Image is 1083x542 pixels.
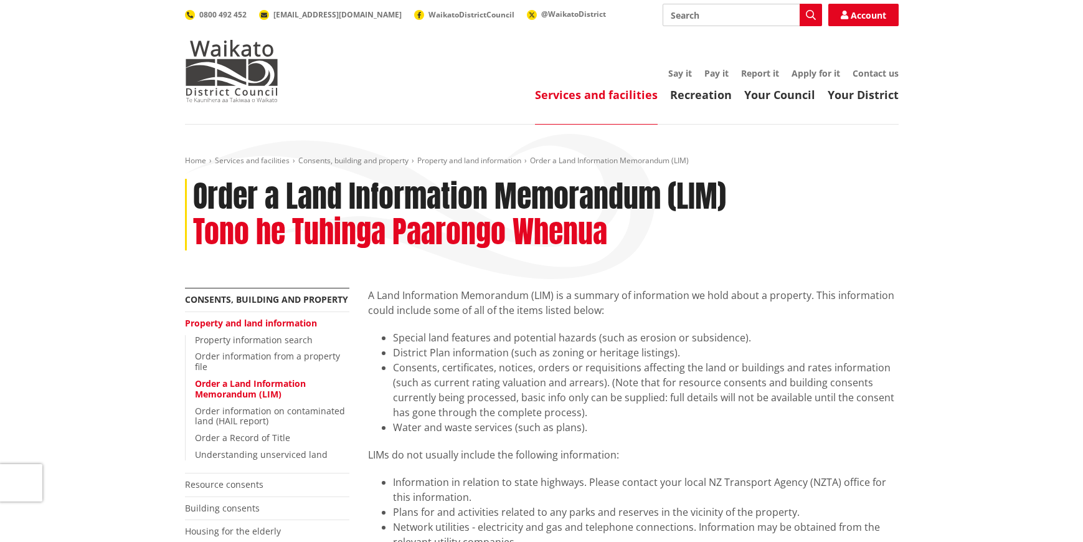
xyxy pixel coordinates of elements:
[530,155,689,166] span: Order a Land Information Memorandum (LIM)
[744,87,815,102] a: Your Council
[185,478,263,490] a: Resource consents
[704,67,729,79] a: Pay it
[195,334,313,346] a: Property information search
[193,179,726,215] h1: Order a Land Information Memorandum (LIM)
[368,447,899,462] p: LIMs do not usually include the following information:
[663,4,822,26] input: Search input
[185,155,206,166] a: Home
[185,317,317,329] a: Property and land information
[417,155,521,166] a: Property and land information
[535,87,658,102] a: Services and facilities
[195,378,306,400] a: Order a Land Information Memorandum (LIM)
[393,330,899,345] li: Special land features and potential hazards (such as erosion or subsidence).
[193,214,607,250] h2: Tono he Tuhinga Paarongo Whenua
[195,405,345,427] a: Order information on contaminated land (HAIL report)
[368,288,899,318] p: A Land Information Memorandum (LIM) is a summary of information we hold about a property. This in...
[668,67,692,79] a: Say it
[273,9,402,20] span: [EMAIL_ADDRESS][DOMAIN_NAME]
[828,4,899,26] a: Account
[393,345,899,360] li: District Plan information (such as zoning or heritage listings).
[428,9,514,20] span: WaikatoDistrictCouncil
[185,502,260,514] a: Building consents
[259,9,402,20] a: [EMAIL_ADDRESS][DOMAIN_NAME]
[195,449,328,460] a: Understanding unserviced land
[298,155,409,166] a: Consents, building and property
[393,505,899,520] li: Plans for and activities related to any parks and reserves in the vicinity of the property.
[541,9,606,19] span: @WaikatoDistrict
[853,67,899,79] a: Contact us
[527,9,606,19] a: @WaikatoDistrict
[185,9,247,20] a: 0800 492 452
[828,87,899,102] a: Your District
[185,293,348,305] a: Consents, building and property
[185,525,281,537] a: Housing for the elderly
[185,156,899,166] nav: breadcrumb
[195,350,340,373] a: Order information from a property file
[741,67,779,79] a: Report it
[215,155,290,166] a: Services and facilities
[199,9,247,20] span: 0800 492 452
[414,9,514,20] a: WaikatoDistrictCouncil
[185,40,278,102] img: Waikato District Council - Te Kaunihera aa Takiwaa o Waikato
[393,420,899,435] li: Water and waste services (such as plans).
[670,87,732,102] a: Recreation
[195,432,290,444] a: Order a Record of Title
[393,475,899,505] li: Information in relation to state highways. Please contact your local NZ Transport Agency (NZTA) o...
[792,67,840,79] a: Apply for it
[393,360,899,420] li: Consents, certificates, notices, orders or requisitions affecting the land or buildings and rates...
